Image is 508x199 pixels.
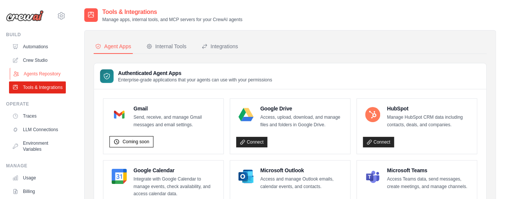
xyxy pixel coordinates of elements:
[9,81,66,93] a: Tools & Integrations
[260,167,344,174] h4: Microsoft Outlook
[260,105,344,112] h4: Google Drive
[94,40,133,54] button: Agent Apps
[112,169,127,184] img: Google Calendar Logo
[260,114,344,129] p: Access, upload, download, and manage files and folders in Google Drive.
[10,68,67,80] a: Agents Repository
[145,40,188,54] button: Internal Tools
[9,41,66,53] a: Automations
[6,10,44,21] img: Logo
[95,43,131,50] div: Agent Apps
[9,54,66,66] a: Crew Studio
[133,105,217,112] h4: Gmail
[9,137,66,155] a: Environment Variables
[133,114,217,129] p: Send, receive, and manage Gmail messages and email settings.
[387,105,471,112] h4: HubSpot
[202,43,238,50] div: Integrations
[112,107,127,122] img: Gmail Logo
[6,163,66,169] div: Manage
[9,172,66,184] a: Usage
[363,137,394,147] a: Connect
[238,169,253,184] img: Microsoft Outlook Logo
[365,169,380,184] img: Microsoft Teams Logo
[6,32,66,38] div: Build
[387,114,471,129] p: Manage HubSpot CRM data including contacts, deals, and companies.
[133,167,217,174] h4: Google Calendar
[102,8,243,17] h2: Tools & Integrations
[133,176,217,198] p: Integrate with Google Calendar to manage events, check availability, and access calendar data.
[387,167,471,174] h4: Microsoft Teams
[236,137,267,147] a: Connect
[200,40,240,54] button: Integrations
[123,139,149,145] span: Coming soon
[238,107,253,122] img: Google Drive Logo
[6,101,66,107] div: Operate
[260,176,344,190] p: Access and manage Outlook emails, calendar events, and contacts.
[9,124,66,136] a: LLM Connections
[387,176,471,190] p: Access Teams data, send messages, create meetings, and manage channels.
[9,110,66,122] a: Traces
[118,77,272,83] p: Enterprise-grade applications that your agents can use with your permissions
[118,69,272,77] h3: Authenticated Agent Apps
[102,17,243,23] p: Manage apps, internal tools, and MCP servers for your CrewAI agents
[9,185,66,197] a: Billing
[146,43,187,50] div: Internal Tools
[365,107,380,122] img: HubSpot Logo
